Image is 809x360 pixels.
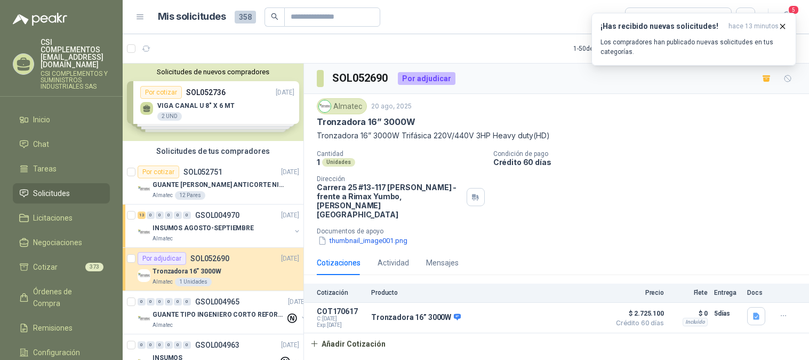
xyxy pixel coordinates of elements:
[281,254,299,264] p: [DATE]
[33,163,57,175] span: Tareas
[190,255,229,262] p: SOL052690
[138,312,150,325] img: Company Logo
[288,297,306,307] p: [DATE]
[147,298,155,306] div: 0
[138,209,301,243] a: 13 0 0 0 0 0 GSOL004970[DATE] Company LogoINSUMOS AGOSTO-SEPTIEMBREAlmatec
[13,159,110,179] a: Tareas
[153,321,173,330] p: Almatec
[426,257,459,269] div: Mensajes
[153,234,173,243] p: Almatec
[153,223,254,233] p: INSUMOS AGOSTO-SEPTIEMBRE
[281,210,299,221] p: [DATE]
[683,318,708,326] div: Incluido
[33,187,70,199] span: Solicitudes
[165,341,173,349] div: 0
[174,298,182,306] div: 0
[714,307,741,320] p: 5 días
[183,212,191,219] div: 0
[573,40,639,57] div: 1 - 50 de 209
[728,22,779,31] span: hace 13 minutos
[158,9,226,25] h1: Mis solicitudes
[322,158,355,167] div: Unidades
[153,267,221,277] p: Tronzadora 16” 3000W
[13,257,110,277] a: Cotizar373
[319,100,331,112] img: Company Logo
[127,68,299,76] button: Solicitudes de nuevos compradores
[165,212,173,219] div: 0
[670,307,708,320] p: $ 0
[317,98,367,114] div: Almatec
[123,161,303,205] a: Por cotizarSOL052751[DATE] Company LogoGUANTE [PERSON_NAME] ANTICORTE NIV 5 TALLA LAlmatec12 Pares
[13,318,110,338] a: Remisiones
[165,298,173,306] div: 0
[153,191,173,200] p: Almatec
[317,116,415,128] p: Tronzadora 16” 3000W
[371,313,461,323] p: Tronzadora 16” 3000W
[332,70,389,87] h3: SOL052690
[33,212,73,224] span: Licitaciones
[788,5,799,15] span: 5
[174,341,182,349] div: 0
[195,298,239,306] p: GSOL004965
[138,226,150,239] img: Company Logo
[174,212,182,219] div: 0
[195,341,239,349] p: GSOL004963
[317,228,805,235] p: Documentos de apoyo
[33,138,49,150] span: Chat
[195,212,239,219] p: GSOL004970
[156,341,164,349] div: 0
[153,180,285,190] p: GUANTE [PERSON_NAME] ANTICORTE NIV 5 TALLA L
[33,347,80,358] span: Configuración
[183,341,191,349] div: 0
[41,71,110,90] p: CSI COMPLEMENTOS Y SUMINISTROS INDUSTRIALES SAS
[175,191,205,200] div: 12 Pares
[317,307,365,316] p: COT170617
[147,341,155,349] div: 0
[123,141,303,161] div: Solicitudes de tus compradores
[13,183,110,204] a: Solicitudes
[138,295,308,330] a: 0 0 0 0 0 0 GSOL004965[DATE] Company LogoGUANTE TIPO INGENIERO CORTO REFORZADOAlmatec
[611,320,664,326] span: Crédito 60 días
[138,269,150,282] img: Company Logo
[235,11,256,24] span: 358
[281,340,299,350] p: [DATE]
[33,322,73,334] span: Remisiones
[13,232,110,253] a: Negociaciones
[183,168,222,176] p: SOL052751
[714,289,741,296] p: Entrega
[304,333,391,355] button: Añadir Cotización
[153,278,173,286] p: Almatec
[156,298,164,306] div: 0
[138,252,186,265] div: Por adjudicar
[317,175,462,183] p: Dirección
[611,289,664,296] p: Precio
[600,22,724,31] h3: ¡Has recibido nuevas solicitudes!
[281,167,299,177] p: [DATE]
[670,289,708,296] p: Flete
[317,322,365,328] span: Exp: [DATE]
[493,150,805,158] p: Condición de pago
[156,212,164,219] div: 0
[153,310,285,320] p: GUANTE TIPO INGENIERO CORTO REFORZADO
[138,212,146,219] div: 13
[378,257,409,269] div: Actividad
[175,278,212,286] div: 1 Unidades
[147,212,155,219] div: 0
[317,257,361,269] div: Cotizaciones
[33,237,82,248] span: Negociaciones
[85,263,103,271] span: 373
[747,289,768,296] p: Docs
[371,101,412,112] p: 20 ago, 2025
[33,114,50,126] span: Inicio
[317,316,365,322] span: C: [DATE]
[317,235,408,246] button: thumbnail_image001.png
[138,183,150,195] img: Company Logo
[41,38,110,68] p: CSI COMPLEMENTOS [EMAIL_ADDRESS][DOMAIN_NAME]
[591,13,796,66] button: ¡Has recibido nuevas solicitudes!hace 13 minutos Los compradores han publicado nuevas solicitudes...
[611,307,664,320] span: $ 2.725.100
[138,166,179,178] div: Por cotizar
[33,286,100,309] span: Órdenes de Compra
[317,150,485,158] p: Cantidad
[13,208,110,228] a: Licitaciones
[632,11,654,23] div: Todas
